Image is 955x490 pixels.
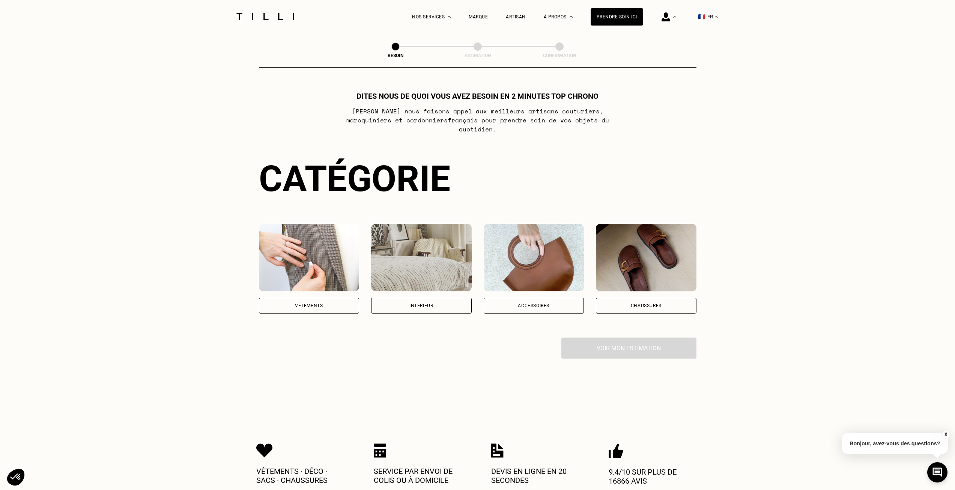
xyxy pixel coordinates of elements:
[842,433,948,454] p: Bonjour, avez-vous des questions?
[506,14,526,20] a: Artisan
[518,303,549,308] div: Accessoires
[673,16,676,18] img: Menu déroulant
[698,13,705,20] span: 🇫🇷
[491,443,504,458] img: Icon
[596,224,696,291] img: Chaussures
[484,224,584,291] img: Accessoires
[374,467,464,485] p: Service par envoi de colis ou à domicile
[469,14,488,20] a: Marque
[409,303,433,308] div: Intérieur
[609,467,699,485] p: 9.4/10 sur plus de 16866 avis
[942,430,949,439] button: X
[440,53,515,58] div: Estimation
[715,16,718,18] img: menu déroulant
[329,107,626,134] p: [PERSON_NAME] nous faisons appel aux meilleurs artisans couturiers , maroquiniers et cordonniers ...
[256,467,346,485] p: Vêtements · Déco · Sacs · Chaussures
[374,443,386,458] img: Icon
[448,16,451,18] img: Menu déroulant
[295,303,323,308] div: Vêtements
[259,158,696,200] div: Catégorie
[609,443,623,458] img: Icon
[662,12,670,21] img: icône connexion
[591,8,643,26] a: Prendre soin ici
[522,53,597,58] div: Confirmation
[256,443,273,458] img: Icon
[570,16,573,18] img: Menu déroulant à propos
[371,224,472,291] img: Intérieur
[631,303,662,308] div: Chaussures
[356,92,599,101] h1: Dites nous de quoi vous avez besoin en 2 minutes top chrono
[234,13,297,20] img: Logo du service de couturière Tilli
[358,53,433,58] div: Besoin
[491,467,581,485] p: Devis en ligne en 20 secondes
[259,224,359,291] img: Vêtements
